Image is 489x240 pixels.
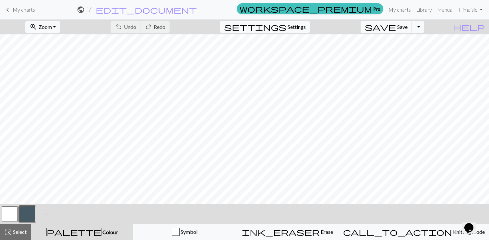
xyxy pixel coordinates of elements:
span: Knitting mode [452,229,485,235]
span: edit_document [96,5,197,14]
button: Zoom [25,21,60,33]
span: highlight_alt [4,227,12,236]
span: call_to_action [343,227,452,236]
button: Erase [236,224,339,240]
span: Settings [288,23,306,31]
button: SettingsSettings [220,21,310,33]
span: Select [12,229,27,235]
a: My charts [386,3,413,16]
span: Erase [320,229,333,235]
button: Save [361,21,412,33]
a: My charts [4,4,35,15]
span: save [365,22,396,31]
span: add [42,210,50,219]
span: Colour [101,229,118,235]
iframe: chat widget [462,214,483,234]
button: Knitting mode [339,224,489,240]
span: public [77,5,85,14]
button: Symbol [133,224,236,240]
span: help [454,22,485,31]
span: workspace_premium [240,4,372,13]
a: Library [413,3,435,16]
button: Colour [31,224,133,240]
a: Pro [237,3,383,14]
span: Symbol [180,229,197,235]
span: ink_eraser [242,227,320,236]
span: Zoom [39,24,52,30]
span: zoom_in [30,22,37,31]
i: Settings [224,23,286,31]
span: My charts [13,6,35,13]
h2: i / i [87,6,93,13]
span: palette [47,227,101,236]
span: settings [224,22,286,31]
a: Manual [435,3,456,16]
span: Save [397,24,408,30]
span: keyboard_arrow_left [4,5,12,14]
a: Himaisie [456,3,485,16]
